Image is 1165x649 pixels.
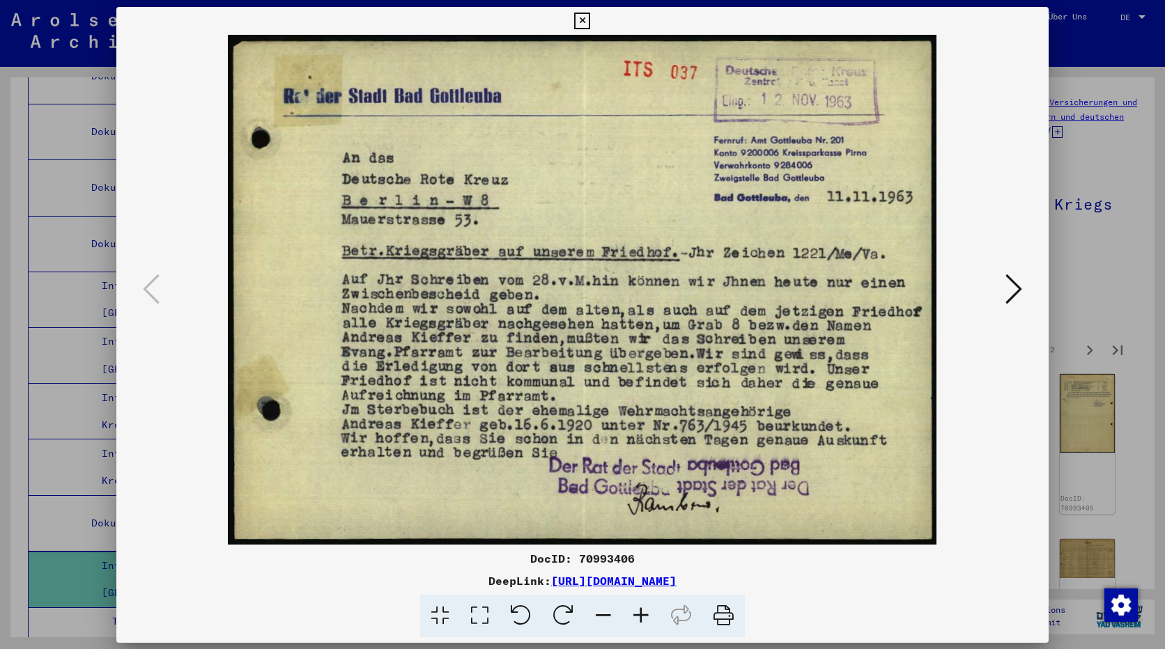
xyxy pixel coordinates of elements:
img: 001.jpg [164,35,1001,545]
div: DocID: 70993406 [116,550,1049,567]
img: Zustimmung ändern [1104,588,1138,622]
a: [URL][DOMAIN_NAME] [551,574,677,588]
div: Zustimmung ändern [1104,588,1137,621]
div: DeepLink: [116,572,1049,589]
